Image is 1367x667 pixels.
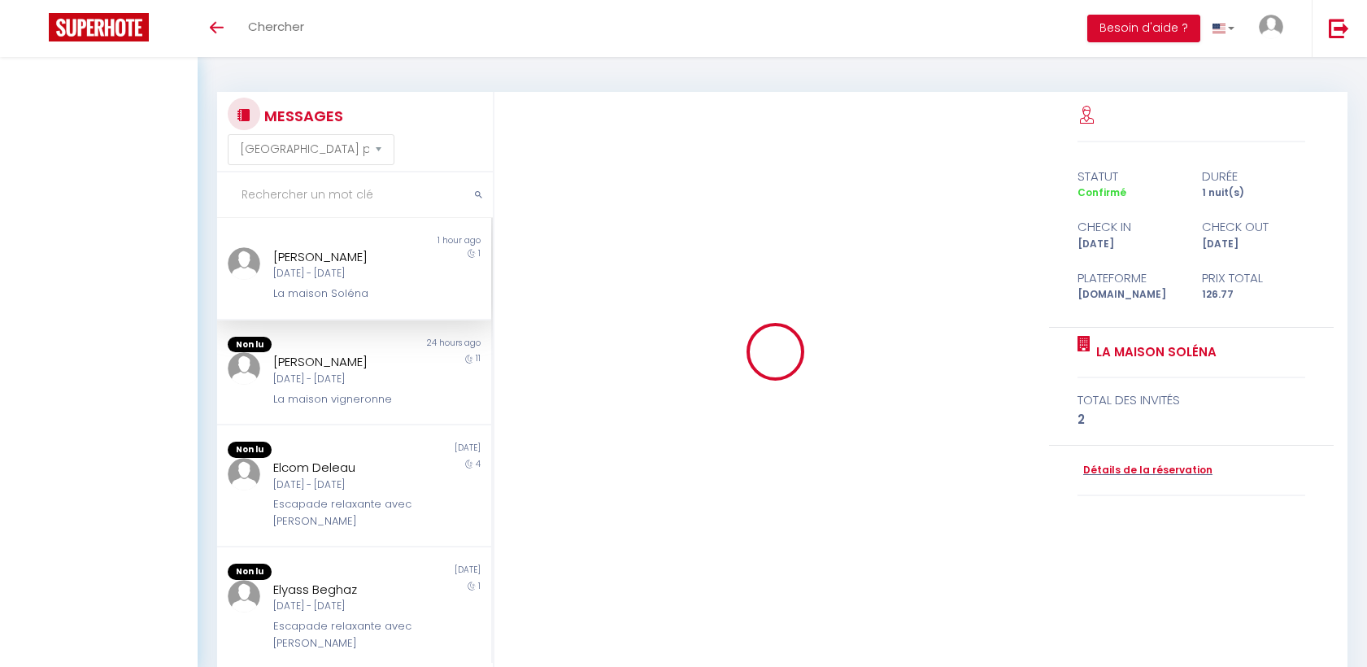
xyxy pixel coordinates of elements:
[1259,15,1283,39] img: ...
[49,13,149,41] img: Super Booking
[1191,167,1316,186] div: durée
[1191,217,1316,237] div: check out
[273,599,411,614] div: [DATE] - [DATE]
[478,580,481,592] span: 1
[476,458,481,470] span: 4
[273,286,411,302] div: La maison Soléna
[354,564,490,580] div: [DATE]
[354,442,490,458] div: [DATE]
[260,98,343,134] h3: MESSAGES
[1067,287,1191,303] div: [DOMAIN_NAME]
[1191,237,1316,252] div: [DATE]
[1077,390,1305,410] div: total des invités
[273,247,411,267] div: [PERSON_NAME]
[1091,342,1217,362] a: La maison Soléna
[354,234,490,247] div: 1 hour ago
[1067,167,1191,186] div: statut
[273,496,411,530] div: Escapade relaxante avec [PERSON_NAME]
[1077,410,1305,429] div: 2
[1067,237,1191,252] div: [DATE]
[1191,287,1316,303] div: 126.77
[228,458,260,490] img: ...
[273,372,411,387] div: [DATE] - [DATE]
[228,580,260,613] img: ...
[478,247,481,259] span: 1
[1329,18,1349,38] img: logout
[248,18,304,35] span: Chercher
[1067,217,1191,237] div: check in
[1087,15,1200,42] button: Besoin d'aide ?
[1191,268,1316,288] div: Prix total
[354,337,490,353] div: 24 hours ago
[273,391,411,408] div: La maison vigneronne
[1067,268,1191,288] div: Plateforme
[228,352,260,385] img: ...
[217,172,493,218] input: Rechercher un mot clé
[228,337,272,353] span: Non lu
[273,458,411,477] div: Elcom Deleau
[228,442,272,458] span: Non lu
[476,352,481,364] span: 11
[1191,185,1316,201] div: 1 nuit(s)
[273,352,411,372] div: [PERSON_NAME]
[1077,463,1212,478] a: Détails de la réservation
[273,618,411,652] div: Escapade relaxante avec [PERSON_NAME]
[1077,185,1126,199] span: Confirmé
[228,564,272,580] span: Non lu
[273,477,411,493] div: [DATE] - [DATE]
[228,247,260,280] img: ...
[273,266,411,281] div: [DATE] - [DATE]
[273,580,411,599] div: Elyass Beghaz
